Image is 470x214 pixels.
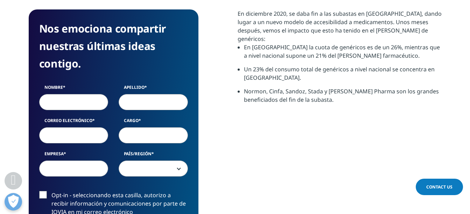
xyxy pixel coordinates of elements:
li: Normon, Cinfa, Sandoz, Stada y [PERSON_NAME] Pharma son los grandes beneficiados del fin de la su... [244,87,442,109]
li: Un 23% del consumo total de genéricos a nivel nacional se concentra en [GEOGRAPHIC_DATA]. [244,65,442,87]
label: Correo electrónico [39,117,108,127]
span: Contact Us [426,184,453,190]
li: En [GEOGRAPHIC_DATA] la cuota de genéricos es de un 26%, mientras que a nivel nacional supone un ... [244,43,442,65]
label: Nombre [39,84,108,94]
label: Empresa [39,151,108,160]
label: País/Región [119,151,188,160]
h4: Nos emociona compartir nuestras últimas ideas contigo. [39,20,188,72]
div: En diciembre 2020, se daba fin a las subastas en [GEOGRAPHIC_DATA], dando lugar a un nuevo modelo... [238,9,442,109]
button: Open Preferences [5,193,22,211]
label: Apellido [119,84,188,94]
a: Contact Us [416,179,463,195]
label: Cargo [119,117,188,127]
